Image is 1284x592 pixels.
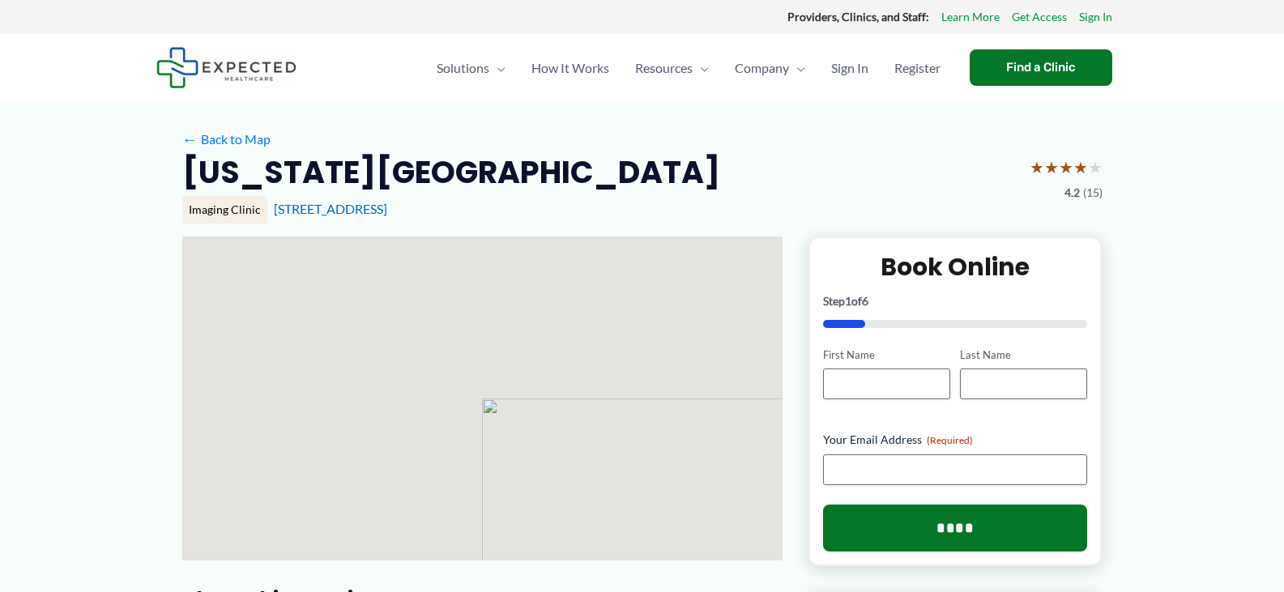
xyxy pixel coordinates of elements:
[960,347,1087,363] label: Last Name
[1073,152,1088,182] span: ★
[941,6,1000,28] a: Learn More
[1059,152,1073,182] span: ★
[818,40,881,96] a: Sign In
[1012,6,1067,28] a: Get Access
[182,127,271,151] a: ←Back to Map
[622,40,722,96] a: ResourcesMenu Toggle
[424,40,953,96] nav: Primary Site Navigation
[1079,6,1112,28] a: Sign In
[489,40,505,96] span: Menu Toggle
[182,152,720,192] h2: [US_STATE][GEOGRAPHIC_DATA]
[1030,152,1044,182] span: ★
[927,434,973,446] span: (Required)
[156,47,296,88] img: Expected Healthcare Logo - side, dark font, small
[787,10,929,23] strong: Providers, Clinics, and Staff:
[182,131,198,147] span: ←
[722,40,818,96] a: CompanyMenu Toggle
[1088,152,1103,182] span: ★
[437,40,489,96] span: Solutions
[635,40,693,96] span: Resources
[735,40,789,96] span: Company
[1064,182,1080,203] span: 4.2
[831,40,868,96] span: Sign In
[1044,152,1059,182] span: ★
[424,40,518,96] a: SolutionsMenu Toggle
[823,347,950,363] label: First Name
[823,432,1088,448] label: Your Email Address
[823,251,1088,283] h2: Book Online
[274,201,387,216] a: [STREET_ADDRESS]
[1083,182,1103,203] span: (15)
[894,40,941,96] span: Register
[182,196,267,224] div: Imaging Clinic
[531,40,609,96] span: How It Works
[823,296,1088,307] p: Step of
[862,294,868,308] span: 6
[693,40,709,96] span: Menu Toggle
[789,40,805,96] span: Menu Toggle
[970,49,1112,86] a: Find a Clinic
[845,294,851,308] span: 1
[881,40,953,96] a: Register
[518,40,622,96] a: How It Works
